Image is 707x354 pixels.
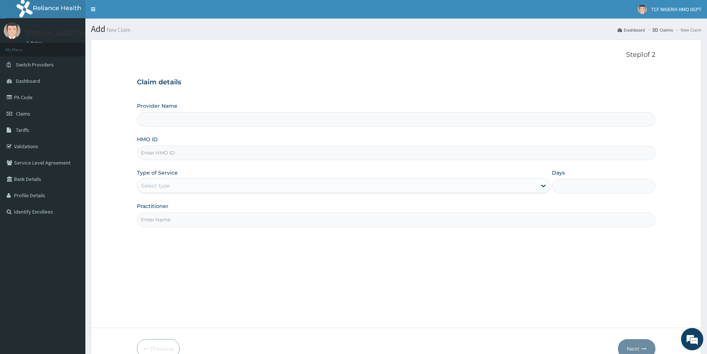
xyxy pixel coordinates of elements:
[618,27,645,33] a: Dashboard
[16,110,30,117] span: Claims
[653,27,673,33] a: Claims
[137,169,178,176] label: Type of Service
[137,202,168,210] label: Practitioner
[26,40,44,46] a: Online
[141,182,170,189] div: Select type
[137,136,158,143] label: HMO ID
[16,78,40,84] span: Dashboard
[105,27,130,33] small: New Claim
[91,24,701,34] h1: Add
[137,146,655,160] input: Enter HMO ID
[26,30,95,37] p: [PERSON_NAME] ENOJA
[638,5,647,14] img: User Image
[674,27,701,33] li: New Claim
[137,78,655,87] h3: Claim details
[137,212,655,227] input: Enter Name
[552,169,565,176] label: Days
[137,51,655,59] p: Step 1 of 2
[16,61,54,68] span: Switch Providers
[4,22,20,39] img: User Image
[651,6,701,13] span: TCF NIGERIA HMO DEPT
[16,127,29,133] span: Tariffs
[137,102,177,110] label: Provider Name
